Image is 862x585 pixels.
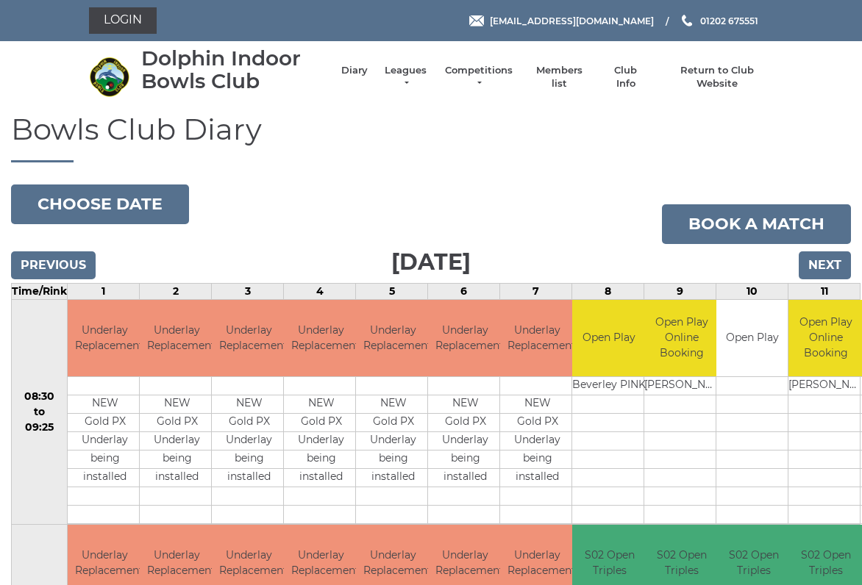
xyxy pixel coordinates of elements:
[89,57,129,97] img: Dolphin Indoor Bowls Club
[212,395,286,414] td: NEW
[212,469,286,487] td: installed
[68,300,142,377] td: Underlay Replacement
[572,283,644,299] td: 8
[140,432,214,451] td: Underlay
[428,451,502,469] td: being
[644,377,719,395] td: [PERSON_NAME]
[500,300,574,377] td: Underlay Replacement
[212,432,286,451] td: Underlay
[11,251,96,279] input: Previous
[140,451,214,469] td: being
[141,47,327,93] div: Dolphin Indoor Bowls Club
[444,64,514,90] a: Competitions
[716,300,788,377] td: Open Play
[140,300,214,377] td: Underlay Replacement
[284,414,358,432] td: Gold PX
[428,432,502,451] td: Underlay
[680,14,758,28] a: Phone us 01202 675551
[140,395,214,414] td: NEW
[284,432,358,451] td: Underlay
[662,204,851,244] a: Book a match
[500,414,574,432] td: Gold PX
[11,113,851,162] h1: Bowls Club Diary
[356,469,430,487] td: installed
[284,283,356,299] td: 4
[428,414,502,432] td: Gold PX
[356,432,430,451] td: Underlay
[469,14,654,28] a: Email [EMAIL_ADDRESS][DOMAIN_NAME]
[140,469,214,487] td: installed
[212,300,286,377] td: Underlay Replacement
[284,469,358,487] td: installed
[662,64,773,90] a: Return to Club Website
[572,377,646,395] td: Beverley PINK
[12,299,68,525] td: 08:30 to 09:25
[500,395,574,414] td: NEW
[428,395,502,414] td: NEW
[356,300,430,377] td: Underlay Replacement
[716,283,788,299] td: 10
[89,7,157,34] a: Login
[500,432,574,451] td: Underlay
[140,414,214,432] td: Gold PX
[644,300,719,377] td: Open Play Online Booking
[341,64,368,77] a: Diary
[212,451,286,469] td: being
[68,283,140,299] td: 1
[500,283,572,299] td: 7
[284,451,358,469] td: being
[68,469,142,487] td: installed
[284,395,358,414] td: NEW
[572,300,646,377] td: Open Play
[68,451,142,469] td: being
[644,283,716,299] td: 9
[799,251,851,279] input: Next
[11,184,189,224] button: Choose date
[68,432,142,451] td: Underlay
[68,414,142,432] td: Gold PX
[356,414,430,432] td: Gold PX
[428,283,500,299] td: 6
[356,283,428,299] td: 5
[500,451,574,469] td: being
[490,15,654,26] span: [EMAIL_ADDRESS][DOMAIN_NAME]
[212,283,284,299] td: 3
[12,283,68,299] td: Time/Rink
[528,64,589,90] a: Members list
[284,300,358,377] td: Underlay Replacement
[500,469,574,487] td: installed
[700,15,758,26] span: 01202 675551
[428,300,502,377] td: Underlay Replacement
[428,469,502,487] td: installed
[605,64,647,90] a: Club Info
[140,283,212,299] td: 2
[682,15,692,26] img: Phone us
[469,15,484,26] img: Email
[356,451,430,469] td: being
[382,64,429,90] a: Leagues
[212,414,286,432] td: Gold PX
[788,283,861,299] td: 11
[68,395,142,414] td: NEW
[356,395,430,414] td: NEW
